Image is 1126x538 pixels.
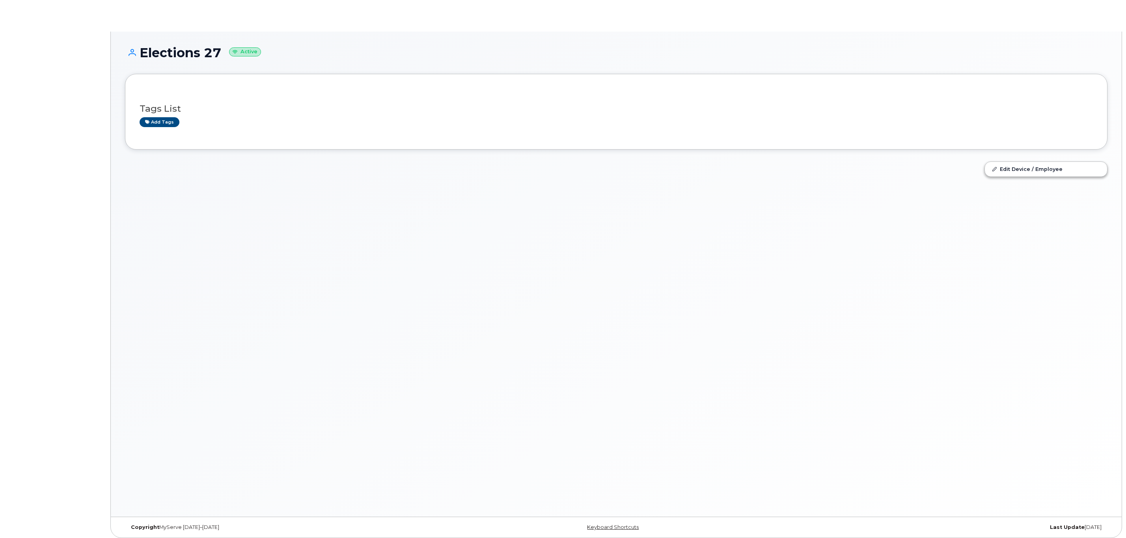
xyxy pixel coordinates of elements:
[780,524,1107,531] div: [DATE]
[125,46,1107,60] h1: Elections 27
[985,162,1107,176] a: Edit Device / Employee
[229,47,261,56] small: Active
[125,524,453,531] div: MyServe [DATE]–[DATE]
[140,117,179,127] a: Add tags
[1050,524,1085,530] strong: Last Update
[587,524,639,530] a: Keyboard Shortcuts
[140,104,1093,114] h3: Tags List
[131,524,159,530] strong: Copyright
